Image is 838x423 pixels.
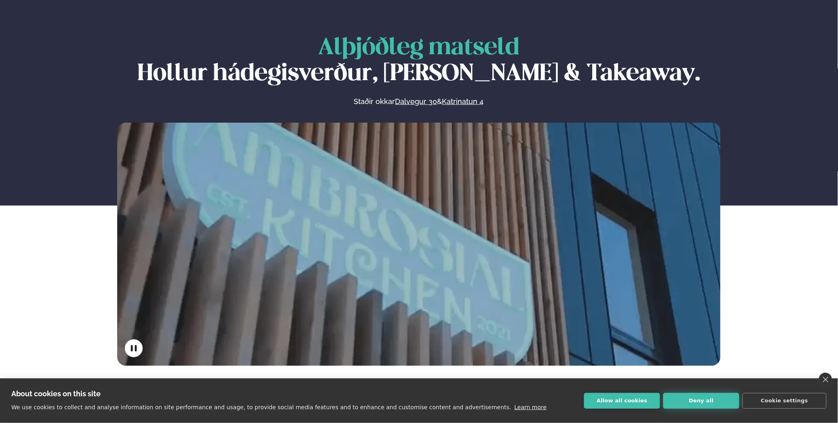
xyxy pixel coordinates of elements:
p: Staðir okkar & [266,97,572,106]
h1: Hollur hádegisverður, [PERSON_NAME] & Takeaway. [117,35,721,87]
span: Alþjóðleg matseld [318,37,519,59]
button: Allow all cookies [584,393,660,409]
button: Deny all [663,393,739,409]
p: We use cookies to collect and analyse information on site performance and usage, to provide socia... [11,404,511,410]
button: Cookie settings [743,393,827,409]
strong: About cookies on this site [11,389,101,398]
a: close [819,373,832,387]
a: Katrinatun 4 [442,97,484,106]
a: Dalvegur 30 [395,97,437,106]
a: Learn more [515,404,547,410]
